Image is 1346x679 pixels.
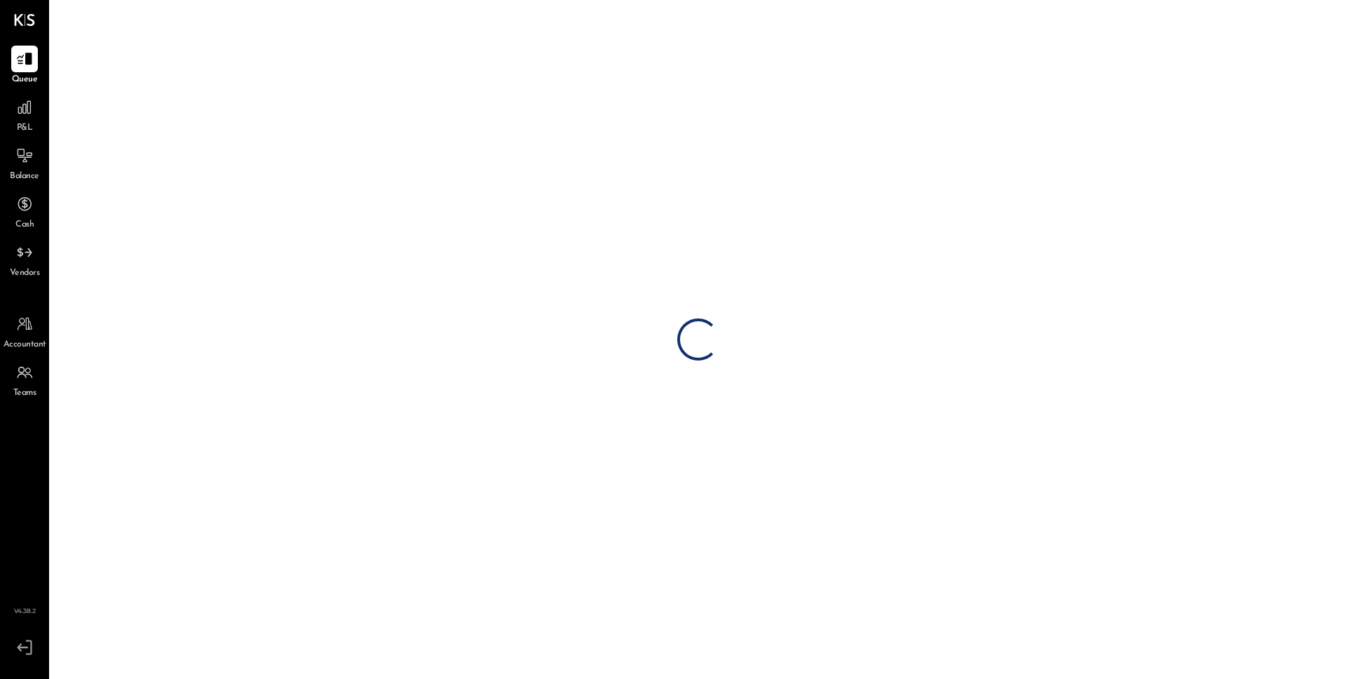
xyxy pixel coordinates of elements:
span: Teams [13,387,36,400]
span: Balance [10,170,39,183]
a: Teams [1,359,48,400]
a: P&L [1,94,48,135]
span: P&L [17,122,33,135]
a: Balance [1,142,48,183]
span: Accountant [4,339,46,351]
a: Cash [1,191,48,231]
a: Vendors [1,239,48,280]
a: Queue [1,46,48,86]
span: Queue [12,74,38,86]
span: Cash [15,219,34,231]
a: Accountant [1,311,48,351]
span: Vendors [10,267,40,280]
